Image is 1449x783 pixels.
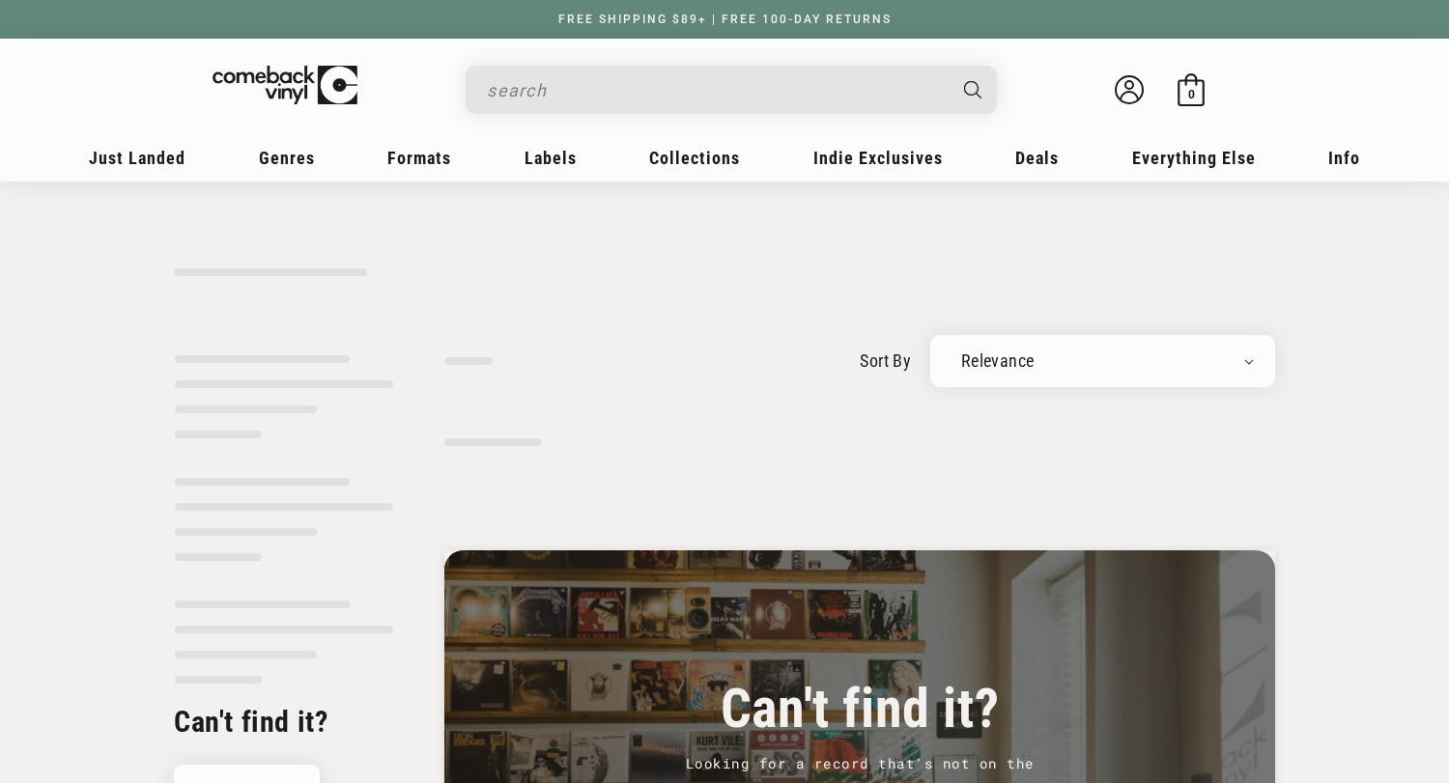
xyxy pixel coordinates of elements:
span: Genres [259,148,315,168]
button: Search [948,66,1000,114]
input: search [487,70,945,110]
span: 0 [1188,87,1195,101]
span: Everything Else [1132,148,1256,168]
a: FREE SHIPPING $89+ | FREE 100-DAY RETURNS [539,13,911,26]
span: Labels [525,148,577,168]
span: Formats [387,148,451,168]
span: Indie Exclusives [813,148,943,168]
h3: Can't find it? [493,687,1227,733]
label: sort by [860,348,911,374]
span: Just Landed [89,148,185,168]
div: Search [466,66,997,114]
span: Info [1328,148,1360,168]
span: Deals [1015,148,1059,168]
span: Collections [649,148,740,168]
